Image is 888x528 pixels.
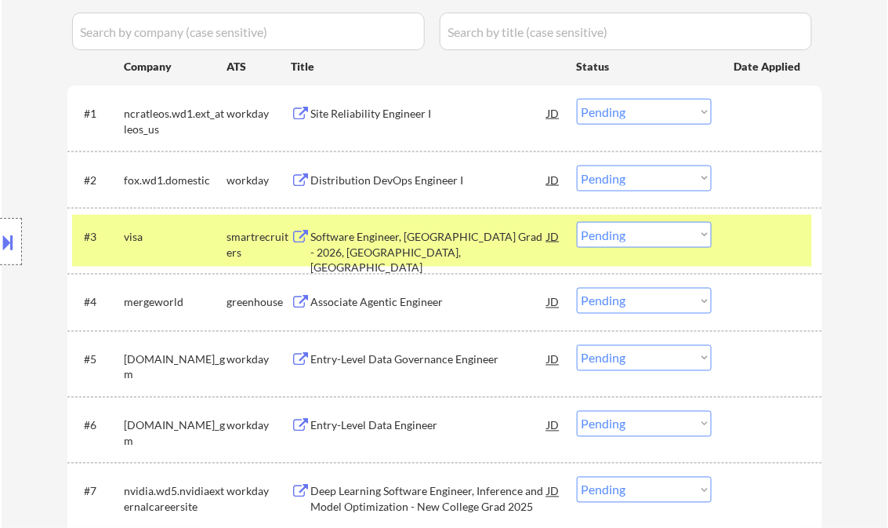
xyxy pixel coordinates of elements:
div: Distribution DevOps Engineer I [311,173,548,188]
div: JD [546,166,562,194]
div: JD [546,222,562,250]
div: [DOMAIN_NAME]_gm [125,418,227,449]
div: nvidia.wd5.nvidiaexternalcareersite [125,484,227,515]
input: Search by company (case sensitive) [72,13,425,50]
div: Title [292,59,562,75]
div: JD [546,477,562,505]
input: Search by title (case sensitive) [440,13,812,50]
div: JD [546,99,562,127]
div: Date Applied [734,59,803,75]
div: #6 [85,418,112,434]
div: Associate Agentic Engineer [311,295,548,311]
div: JD [546,288,562,316]
div: JD [546,411,562,439]
div: JD [546,345,562,373]
div: workday [227,484,292,500]
div: Company [125,59,227,75]
div: Status [577,52,712,80]
div: Deep Learning Software Engineer, Inference and Model Optimization - New College Grad 2025 [311,484,548,515]
div: Site Reliability Engineer I [311,106,548,122]
div: workday [227,418,292,434]
div: Entry-Level Data Engineer [311,418,548,434]
div: Software Engineer, [GEOGRAPHIC_DATA] Grad - 2026, [GEOGRAPHIC_DATA], [GEOGRAPHIC_DATA] [311,229,548,275]
div: #7 [85,484,112,500]
div: ATS [227,59,292,75]
div: Entry-Level Data Governance Engineer [311,352,548,368]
